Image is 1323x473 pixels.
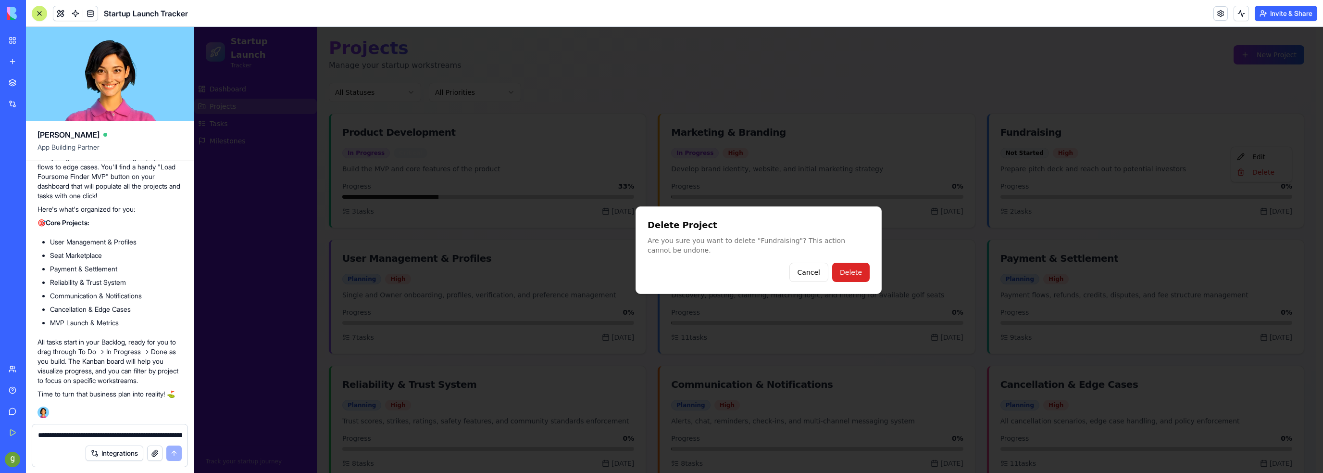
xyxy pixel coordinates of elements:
[104,8,188,19] span: Startup Launch Tracker
[50,318,182,328] li: MVP Launch & Metrics
[7,7,66,20] img: logo
[50,278,182,287] li: Reliability & Trust System
[50,264,182,274] li: Payment & Settlement
[50,291,182,301] li: Communication & Notifications
[453,192,675,205] h2: Delete Project
[50,237,182,247] li: User Management & Profiles
[638,236,675,255] button: Delete
[37,129,100,141] span: [PERSON_NAME]
[453,209,675,228] p: Are you sure you want to delete " Fundraising "? This action cannot be undone.
[46,218,89,227] strong: Core Projects:
[37,133,182,201] p: I've set up your project board with and covering everything from user onboarding to payment flows...
[37,389,182,399] p: Time to turn that business plan into reality! ⛳
[5,452,20,467] img: ACg8ocLpLoq2gNsRT_iY0m7gqrEMzuvJ0QWxo5XSmg_ta3C40QP0YA=s96-c
[50,251,182,260] li: Seat Marketplace
[37,337,182,385] p: All tasks start in your Backlog, ready for you to drag through To Do → In Progress → Done as you ...
[37,407,49,418] img: Ella_00000_wcx2te.png
[37,205,182,214] p: Here's what's organized for you:
[37,142,182,160] span: App Building Partner
[37,218,182,228] p: 🎯
[595,236,634,255] button: Cancel
[86,446,143,461] button: Integrations
[1255,6,1317,21] button: Invite & Share
[50,305,182,314] li: Cancellation & Edge Cases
